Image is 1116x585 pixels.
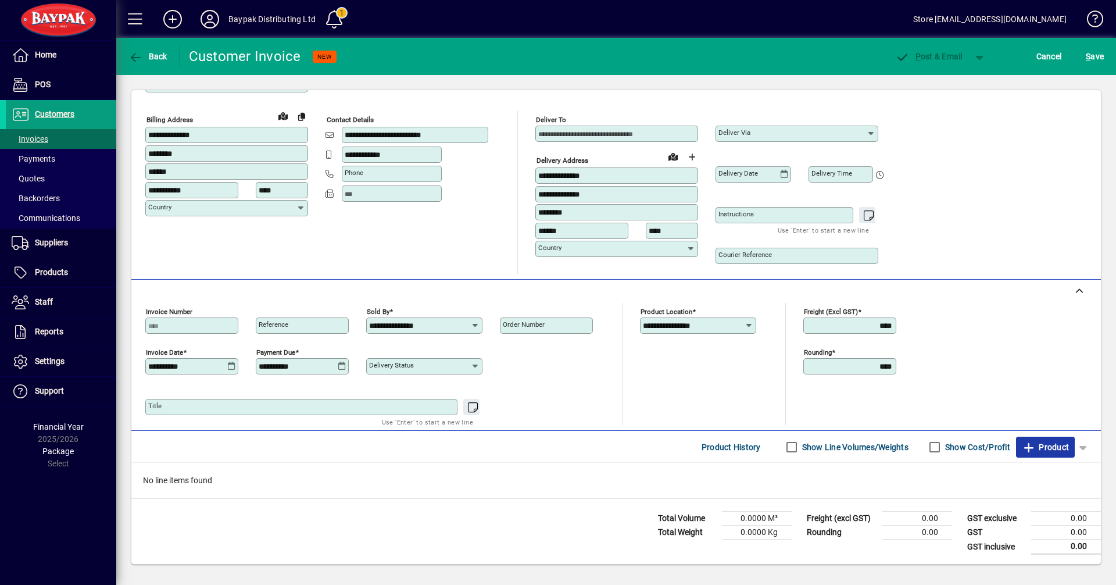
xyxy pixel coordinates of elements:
mat-label: Phone [345,169,363,177]
td: GST exclusive [961,512,1031,526]
span: Back [128,52,167,61]
button: Product [1016,437,1075,458]
mat-label: Order number [503,320,545,329]
mat-label: Rounding [804,348,832,356]
div: Customer Invoice [189,47,301,66]
span: Backorders [12,194,60,203]
mat-label: Invoice number [146,308,192,316]
div: No line items found [131,463,1101,498]
span: ost & Email [895,52,963,61]
button: Cancel [1033,46,1065,67]
span: NEW [317,53,332,60]
a: View on map [274,106,292,125]
mat-label: Delivery time [811,169,852,177]
a: View on map [664,147,682,166]
td: Rounding [801,526,882,540]
mat-label: Title [148,402,162,410]
mat-label: Product location [641,308,692,316]
td: Freight (excl GST) [801,512,882,526]
button: Copy to Delivery address [292,107,311,126]
td: GST inclusive [961,540,1031,554]
mat-label: Country [148,203,171,211]
a: Settings [6,347,116,376]
a: Quotes [6,169,116,188]
span: Financial Year [33,422,84,431]
button: Choose address [682,148,701,166]
div: Store [EMAIL_ADDRESS][DOMAIN_NAME] [913,10,1067,28]
span: Staff [35,297,53,306]
span: Reports [35,327,63,336]
label: Show Cost/Profit [943,441,1010,453]
a: Products [6,258,116,287]
mat-label: Invoice date [146,348,183,356]
span: Invoices [12,134,48,144]
mat-hint: Use 'Enter' to start a new line [778,223,869,237]
span: POS [35,80,51,89]
mat-label: Deliver via [718,129,750,137]
td: 0.00 [882,526,952,540]
span: ave [1086,47,1104,66]
mat-label: Freight (excl GST) [804,308,858,316]
a: Payments [6,149,116,169]
mat-label: Deliver To [536,116,566,124]
a: Communications [6,208,116,228]
span: Package [42,447,74,456]
mat-label: Payment due [256,348,295,356]
span: Customers [35,109,74,119]
span: Home [35,50,56,59]
mat-label: Instructions [718,210,754,218]
div: Baypak Distributing Ltd [228,10,316,28]
button: Back [126,46,170,67]
span: Suppliers [35,238,68,247]
button: Save [1083,46,1107,67]
td: 0.00 [1031,540,1101,554]
span: Cancel [1036,47,1062,66]
mat-label: Delivery date [718,169,758,177]
td: 0.00 [882,512,952,526]
a: Staff [6,288,116,317]
app-page-header-button: Back [116,46,180,67]
span: Product History [702,438,761,456]
a: POS [6,70,116,99]
td: Total Volume [652,512,722,526]
mat-label: Sold by [367,308,389,316]
a: Home [6,41,116,70]
a: Suppliers [6,229,116,258]
td: 0.0000 Kg [722,526,792,540]
mat-label: Courier Reference [718,251,772,259]
td: Total Weight [652,526,722,540]
span: Settings [35,356,65,366]
mat-hint: Use 'Enter' to start a new line [382,415,473,429]
td: GST [961,526,1031,540]
span: Products [35,267,68,277]
td: 0.00 [1031,526,1101,540]
span: Communications [12,213,80,223]
button: Product History [697,437,766,458]
button: Profile [191,9,228,30]
td: 0.00 [1031,512,1101,526]
span: P [915,52,921,61]
span: Payments [12,154,55,163]
a: Backorders [6,188,116,208]
mat-label: Reference [259,320,288,329]
mat-label: Delivery status [369,361,414,369]
button: Add [154,9,191,30]
td: 0.0000 M³ [722,512,792,526]
a: Knowledge Base [1078,2,1101,40]
a: Support [6,377,116,406]
span: S [1086,52,1090,61]
span: Support [35,386,64,395]
span: Quotes [12,174,45,183]
button: Post & Email [889,46,968,67]
a: Invoices [6,129,116,149]
label: Show Line Volumes/Weights [800,441,908,453]
mat-label: Country [538,244,561,252]
span: Product [1022,438,1069,456]
a: Reports [6,318,116,347]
